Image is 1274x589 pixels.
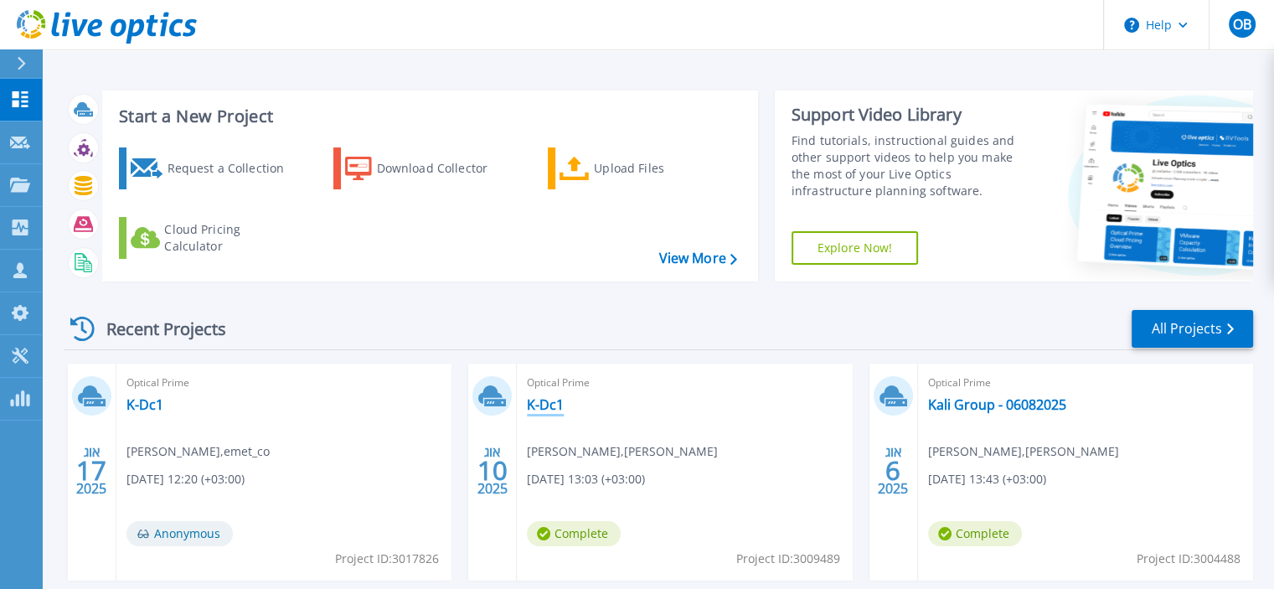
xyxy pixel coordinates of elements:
span: [DATE] 13:03 (+03:00) [527,470,645,488]
span: OB [1232,18,1251,31]
a: Kali Group - 06082025 [928,396,1066,413]
span: Project ID: 3017826 [335,550,439,568]
a: Upload Files [548,147,735,189]
span: Complete [928,521,1022,546]
h3: Start a New Project [119,107,736,126]
div: Request a Collection [167,152,301,185]
div: Download Collector [377,152,511,185]
span: Project ID: 3009489 [736,550,840,568]
a: All Projects [1132,310,1253,348]
span: Optical Prime [928,374,1243,392]
a: Request a Collection [119,147,306,189]
a: Cloud Pricing Calculator [119,217,306,259]
span: Optical Prime [527,374,842,392]
span: [DATE] 13:43 (+03:00) [928,470,1046,488]
div: אוג 2025 [75,440,107,501]
a: K-Dc1 [126,396,163,413]
span: Project ID: 3004488 [1137,550,1240,568]
div: אוג 2025 [477,440,508,501]
span: Complete [527,521,621,546]
div: אוג 2025 [877,440,909,501]
span: 6 [885,463,900,478]
div: Support Video Library [792,104,1032,126]
div: Recent Projects [64,308,249,349]
a: Download Collector [333,147,520,189]
span: [PERSON_NAME] , [PERSON_NAME] [928,442,1119,461]
div: Cloud Pricing Calculator [164,221,298,255]
span: 17 [76,463,106,478]
span: [PERSON_NAME] , emet_co [126,442,270,461]
span: 10 [477,463,508,478]
a: View More [658,251,736,266]
a: Explore Now! [792,231,919,265]
span: [PERSON_NAME] , [PERSON_NAME] [527,442,718,461]
a: K-Dc1 [527,396,564,413]
div: Upload Files [594,152,728,185]
span: Optical Prime [126,374,441,392]
span: [DATE] 12:20 (+03:00) [126,470,245,488]
div: Find tutorials, instructional guides and other support videos to help you make the most of your L... [792,132,1032,199]
span: Anonymous [126,521,233,546]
